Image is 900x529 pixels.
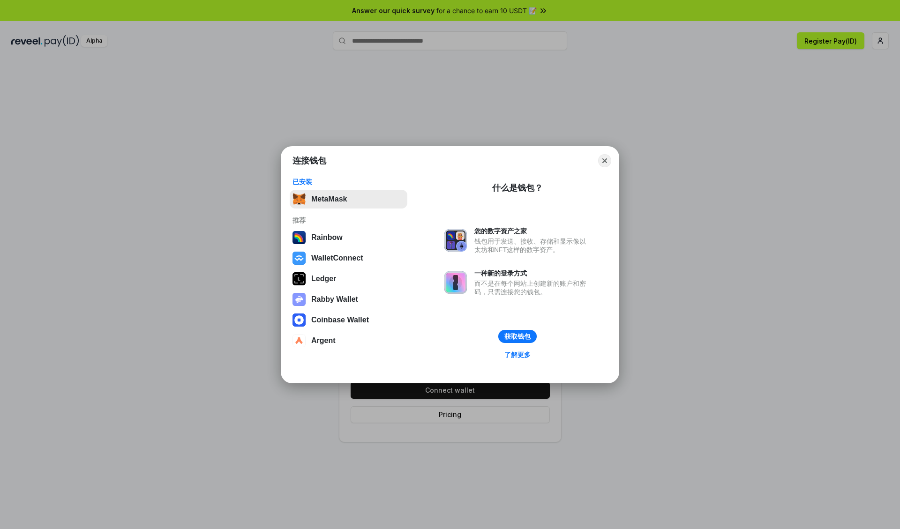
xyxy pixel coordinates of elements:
[290,269,407,288] button: Ledger
[292,334,306,347] img: svg+xml,%3Csvg%20width%3D%2228%22%20height%3D%2228%22%20viewBox%3D%220%200%2028%2028%22%20fill%3D...
[474,227,591,235] div: 您的数字资产之家
[292,231,306,244] img: svg+xml,%3Csvg%20width%3D%22120%22%20height%3D%22120%22%20viewBox%3D%220%200%20120%20120%22%20fil...
[474,279,591,296] div: 而不是在每个网站上创建新的账户和密码，只需连接您的钱包。
[492,182,543,194] div: 什么是钱包？
[290,228,407,247] button: Rainbow
[290,190,407,209] button: MetaMask
[474,269,591,277] div: 一种新的登录方式
[290,290,407,309] button: Rabby Wallet
[311,254,363,262] div: WalletConnect
[292,252,306,265] img: svg+xml,%3Csvg%20width%3D%2228%22%20height%3D%2228%22%20viewBox%3D%220%200%2028%2028%22%20fill%3D...
[444,271,467,294] img: svg+xml,%3Csvg%20xmlns%3D%22http%3A%2F%2Fwww.w3.org%2F2000%2Fsvg%22%20fill%3D%22none%22%20viewBox...
[311,275,336,283] div: Ledger
[311,295,358,304] div: Rabby Wallet
[444,229,467,252] img: svg+xml,%3Csvg%20xmlns%3D%22http%3A%2F%2Fwww.w3.org%2F2000%2Fsvg%22%20fill%3D%22none%22%20viewBox...
[290,249,407,268] button: WalletConnect
[292,178,405,186] div: 已安装
[311,233,343,242] div: Rainbow
[292,193,306,206] img: svg+xml,%3Csvg%20fill%3D%22none%22%20height%3D%2233%22%20viewBox%3D%220%200%2035%2033%22%20width%...
[311,336,336,345] div: Argent
[292,272,306,285] img: svg+xml,%3Csvg%20xmlns%3D%22http%3A%2F%2Fwww.w3.org%2F2000%2Fsvg%22%20width%3D%2228%22%20height%3...
[504,332,531,341] div: 获取钱包
[474,237,591,254] div: 钱包用于发送、接收、存储和显示像以太坊和NFT这样的数字资产。
[499,349,536,361] a: 了解更多
[292,293,306,306] img: svg+xml,%3Csvg%20xmlns%3D%22http%3A%2F%2Fwww.w3.org%2F2000%2Fsvg%22%20fill%3D%22none%22%20viewBox...
[292,216,405,224] div: 推荐
[598,154,611,167] button: Close
[504,350,531,359] div: 了解更多
[311,195,347,203] div: MetaMask
[290,311,407,329] button: Coinbase Wallet
[311,316,369,324] div: Coinbase Wallet
[498,330,537,343] button: 获取钱包
[290,331,407,350] button: Argent
[292,313,306,327] img: svg+xml,%3Csvg%20width%3D%2228%22%20height%3D%2228%22%20viewBox%3D%220%200%2028%2028%22%20fill%3D...
[292,155,326,166] h1: 连接钱包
